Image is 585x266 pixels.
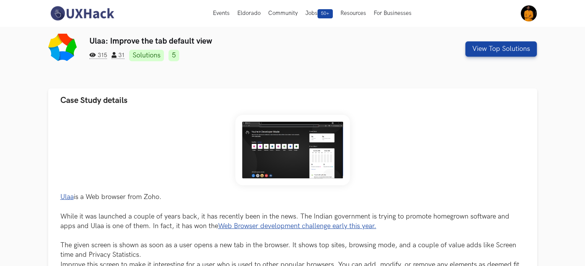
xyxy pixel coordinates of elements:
a: Web Browser development challenge early this year. [218,222,376,230]
button: Case Study details [48,88,537,113]
img: Your profile pic [521,5,537,21]
a: 5 [169,50,179,61]
span: 315 [89,52,107,59]
img: UXHack-logo.png [48,5,116,21]
button: View Top Solutions [465,41,537,57]
img: Ulaa logo [48,34,77,62]
img: Weekend_Hackathon_85_banner.png [235,115,350,186]
a: Ulaa [60,193,74,201]
a: Solutions [129,50,164,61]
span: 31 [112,52,125,59]
h3: Ulaa: Improve the tab default view [89,36,413,46]
span: Case Study details [60,95,128,106]
span: 50+ [318,9,333,18]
